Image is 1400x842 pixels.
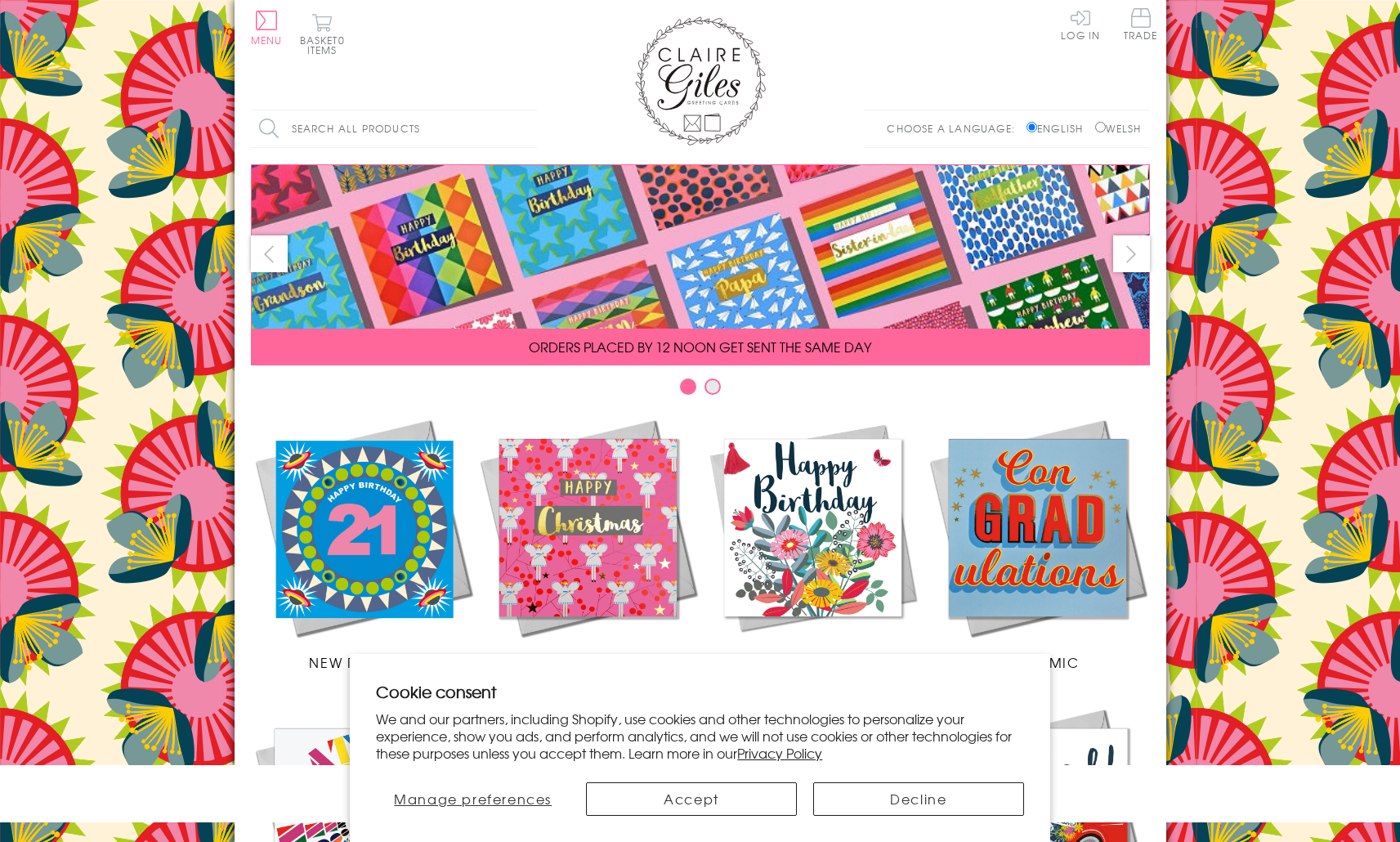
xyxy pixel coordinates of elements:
button: prev [251,235,288,272]
h2: Cookie consent [376,680,1024,703]
span: Manage preferences [394,789,552,808]
label: English [1027,121,1091,136]
span: 0 items [307,33,345,57]
a: Academic [925,415,1150,672]
span: Christmas [546,652,629,672]
button: Carousel Page 1 (Current Slide) [680,378,696,395]
button: Decline [813,782,1024,816]
button: Accept [586,782,797,816]
a: Trade [1124,8,1158,43]
label: Welsh [1095,121,1142,136]
p: We and our partners, including Shopify, use cookies and other technologies to personalize your ex... [376,710,1024,761]
a: Christmas [476,415,700,672]
a: New Releases [251,415,476,672]
span: Birthdays [773,652,852,672]
button: Basket0 items [300,13,345,55]
span: New Releases [309,652,416,672]
span: ORDERS PLACED BY 12 NOON GET SENT THE SAME DAY [529,337,871,356]
a: Birthdays [700,415,925,672]
span: Menu [251,33,283,47]
input: Welsh [1095,122,1106,132]
input: Search [521,110,537,147]
input: Search all products [251,110,537,147]
p: Choose a language: [887,121,1023,136]
button: Carousel Page 2 [704,378,721,395]
button: next [1113,235,1150,272]
a: Privacy Policy [737,743,822,763]
button: Manage preferences [376,782,570,816]
a: Log In [1061,8,1100,40]
img: Claire Giles Greetings Cards [635,16,766,146]
span: Academic [995,652,1080,672]
input: English [1027,122,1037,132]
span: Trade [1124,8,1158,40]
button: Menu [251,11,283,45]
div: Carousel Pagination [251,378,1150,403]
